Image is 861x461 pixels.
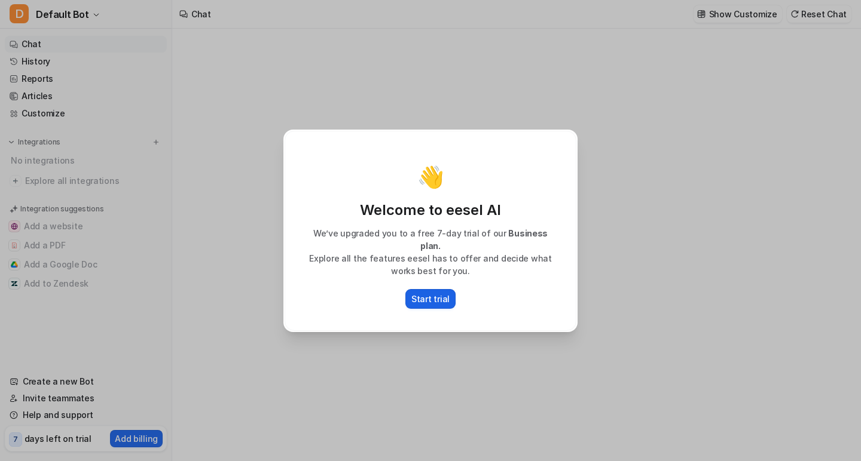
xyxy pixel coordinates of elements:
[297,227,564,252] p: We’ve upgraded you to a free 7-day trial of our
[417,165,444,189] p: 👋
[297,252,564,277] p: Explore all the features eesel has to offer and decide what works best for you.
[411,293,450,305] p: Start trial
[297,201,564,220] p: Welcome to eesel AI
[405,289,456,309] button: Start trial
